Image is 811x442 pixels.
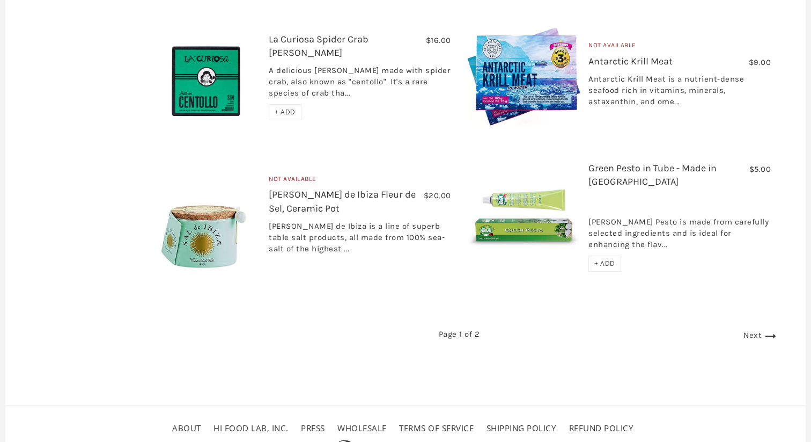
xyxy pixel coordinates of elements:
a: Refund policy [569,423,634,433]
ul: Secondary [169,419,642,438]
img: La Curiosa Spider Crab Pate [148,20,261,134]
div: [PERSON_NAME] Pesto is made from carefully selected ingredients and is ideal for enhancing the fl... [588,194,771,256]
span: $9.00 [749,57,771,67]
a: La Curiosa Spider Crab [PERSON_NAME] [269,33,368,59]
a: Next [743,330,779,340]
div: + ADD [588,256,621,272]
img: Antarctic Krill Meat [467,27,581,126]
div: Antarctic Krill Meat is a nutrient-dense seafood rich in vitamins, minerals, astaxanthin, and ome... [588,74,771,113]
a: Shipping Policy [486,423,557,433]
a: Terms of service [399,423,474,433]
a: [PERSON_NAME] de Ibiza Fleur de Sel, Ceramic Pot [269,189,416,214]
a: Antarctic Krill Meat [588,55,673,67]
div: A delicious [PERSON_NAME] made with spider crab, also known as "centollo". It's a rare species of... [269,65,451,104]
span: $20.00 [424,191,451,200]
img: Green Pesto in Tube - Made in Italy [467,160,581,274]
span: + ADD [594,259,615,268]
span: Page 1 of 2 [439,329,480,339]
div: [PERSON_NAME] de Ibiza is a line of superb table salt products, all made from 100% sea-salt of th... [269,221,451,260]
img: Sal de Ibiza Fleur de Sel, Ceramic Pot [148,160,261,274]
a: About [172,423,201,433]
span: $5.00 [749,164,771,174]
div: Not Available [269,174,451,189]
div: + ADD [269,104,301,120]
span: + ADD [275,107,296,117]
span: $16.00 [426,35,451,45]
a: HI FOOD LAB, INC. [213,423,289,433]
a: Wholesale [337,423,387,433]
a: Press [301,423,325,433]
a: Green Pesto in Tube - Made in [GEOGRAPHIC_DATA] [588,162,717,187]
div: Not Available [588,40,771,55]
